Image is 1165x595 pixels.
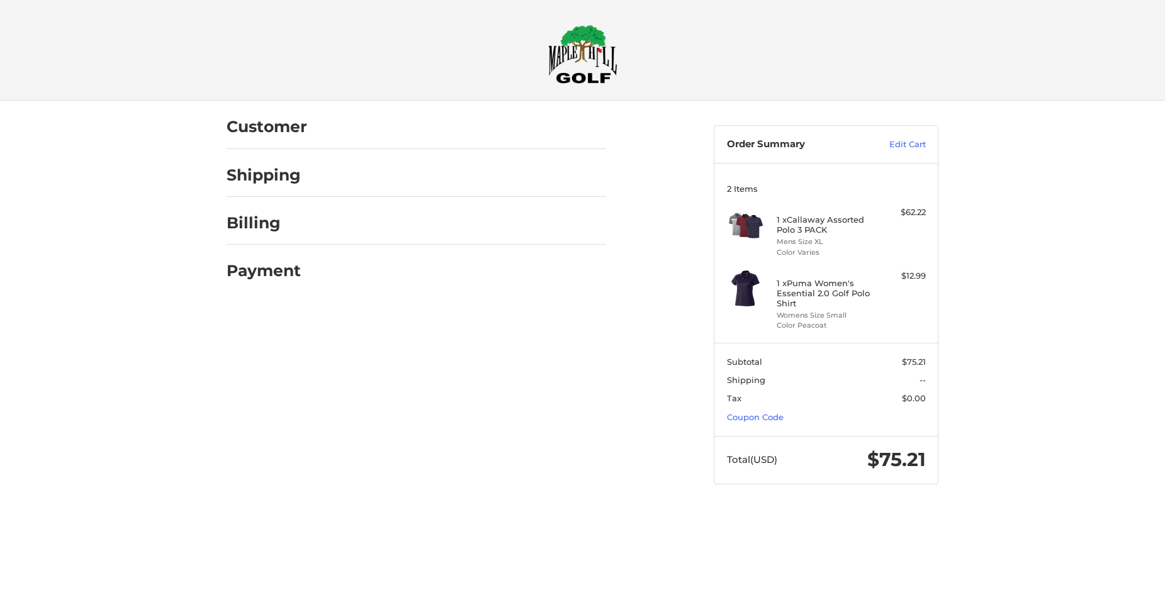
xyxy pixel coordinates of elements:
span: Shipping [727,375,765,385]
span: -- [920,375,926,385]
h4: 1 x Callaway Assorted Polo 3 PACK [777,214,873,235]
li: Mens Size XL [777,236,873,247]
span: $0.00 [902,393,926,403]
h3: 2 Items [727,184,926,194]
a: Edit Cart [862,138,926,151]
iframe: Google Customer Reviews [1061,561,1165,595]
li: Color Peacoat [777,320,873,331]
span: Subtotal [727,357,762,367]
li: Color Varies [777,247,873,258]
span: $75.21 [867,448,926,471]
h2: Payment [227,261,301,281]
h2: Shipping [227,165,301,185]
img: Maple Hill Golf [548,25,617,84]
h2: Customer [227,117,307,136]
span: $75.21 [902,357,926,367]
div: $62.22 [876,206,926,219]
span: Tax [727,393,741,403]
h4: 1 x Puma Women's Essential 2.0 Golf Polo Shirt [777,278,873,309]
li: Womens Size Small [777,310,873,321]
a: Coupon Code [727,412,784,422]
div: $12.99 [876,270,926,282]
h3: Order Summary [727,138,862,151]
h2: Billing [227,213,300,233]
span: Total (USD) [727,453,777,465]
